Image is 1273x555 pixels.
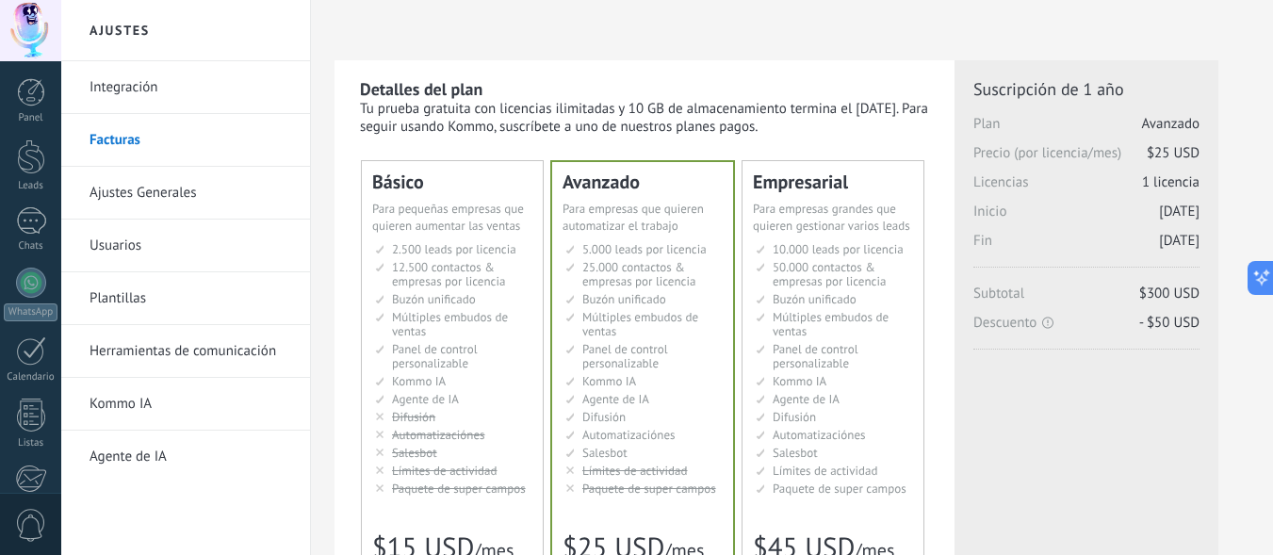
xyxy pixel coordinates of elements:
span: 12.500 contactos & empresas por licencia [392,259,505,289]
li: Integración [61,61,310,114]
a: Ajustes Generales [90,167,291,220]
span: Para empresas grandes que quieren gestionar varios leads [753,201,910,234]
span: Salesbot [582,445,628,461]
span: 50.000 contactos & empresas por licencia [773,259,886,289]
span: Paquete de super campos [773,481,906,497]
span: Para empresas que quieren automatizar el trabajo [563,201,704,234]
div: Panel [4,112,58,124]
span: Suscripción de 1 año [973,78,1200,100]
span: - $50 USD [1139,314,1200,332]
span: $300 USD [1139,285,1200,302]
span: 1 licencia [1142,173,1200,191]
span: Difusión [582,409,626,425]
div: Calendario [4,371,58,384]
span: Paquete de super campos [582,481,716,497]
a: Plantillas [90,272,291,325]
span: 10.000 leads por licencia [773,241,904,257]
span: Límites de actividad [773,463,878,479]
div: Chats [4,240,58,253]
span: [DATE] [1159,203,1200,220]
li: Agente de IA [61,431,310,482]
div: Leads [4,180,58,192]
span: Precio (por licencia/mes) [973,144,1200,173]
b: Detalles del plan [360,78,482,100]
a: Herramientas de comunicación [90,325,291,378]
span: Automatizaciónes [773,427,866,443]
span: Automatizaciónes [582,427,676,443]
span: Agente de IA [392,391,459,407]
span: Panel de control personalizable [392,341,478,371]
span: Agente de IA [582,391,649,407]
div: WhatsApp [4,303,57,321]
span: Descuento [973,314,1200,332]
span: $25 USD [1147,144,1200,162]
span: Múltiples embudos de ventas [392,309,508,339]
a: Facturas [90,114,291,167]
div: Listas [4,437,58,449]
a: Integración [90,61,291,114]
span: Plan [973,115,1200,144]
span: Salesbot [773,445,818,461]
span: 5.000 leads por licencia [582,241,707,257]
span: Límites de actividad [582,463,688,479]
span: Difusión [773,409,816,425]
div: Tu prueba gratuita con licencias ilimitadas y 10 GB de almacenamiento termina el [DATE]. Para seg... [360,100,931,136]
li: Plantillas [61,272,310,325]
span: Licencias [973,173,1200,203]
li: Facturas [61,114,310,167]
span: Buzón unificado [582,291,666,307]
span: Subtotal [973,285,1200,314]
span: Buzón unificado [773,291,857,307]
span: Fin [973,232,1200,261]
span: Panel de control personalizable [773,341,858,371]
span: Automatizaciónes [392,427,485,443]
li: Herramientas de comunicación [61,325,310,378]
span: Kommo IA [392,373,446,389]
li: Kommo IA [61,378,310,431]
span: Agente de IA [773,391,840,407]
span: Buzón unificado [392,291,476,307]
span: Límites de actividad [392,463,498,479]
a: Usuarios [90,220,291,272]
li: Usuarios [61,220,310,272]
span: 25.000 contactos & empresas por licencia [582,259,695,289]
div: Básico [372,172,532,191]
span: Kommo IA [582,373,636,389]
span: Múltiples embudos de ventas [582,309,698,339]
span: Panel de control personalizable [582,341,668,371]
span: Salesbot [392,445,437,461]
span: Difusión [392,409,435,425]
a: Agente de IA [90,431,291,483]
span: Para pequeñas empresas que quieren aumentar las ventas [372,201,524,234]
span: [DATE] [1159,232,1200,250]
span: 2.500 leads por licencia [392,241,516,257]
div: Empresarial [753,172,913,191]
span: Avanzado [1142,115,1200,133]
a: Kommo IA [90,378,291,431]
li: Ajustes Generales [61,167,310,220]
span: Kommo IA [773,373,826,389]
span: Múltiples embudos de ventas [773,309,889,339]
div: Avanzado [563,172,723,191]
span: Paquete de super campos [392,481,526,497]
span: Inicio [973,203,1200,232]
